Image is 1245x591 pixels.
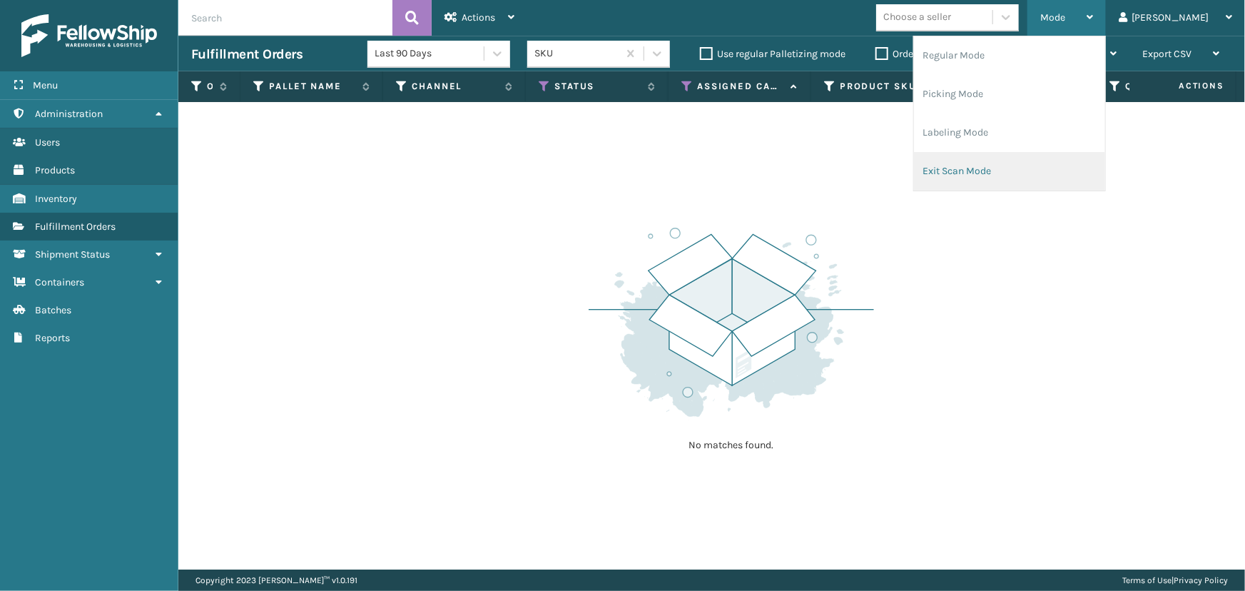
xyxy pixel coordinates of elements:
span: Batches [35,304,71,316]
div: SKU [534,46,619,61]
span: Administration [35,108,103,120]
span: Actions [1134,74,1233,98]
span: Shipment Status [35,248,110,261]
label: Product SKU [840,80,926,93]
span: Inventory [35,193,77,205]
span: Mode [1040,11,1065,24]
label: Assigned Carrier Service [697,80,783,93]
label: Channel [412,80,498,93]
a: Privacy Policy [1174,575,1228,585]
li: Labeling Mode [914,113,1105,152]
label: Quantity [1125,80,1211,93]
p: Copyright 2023 [PERSON_NAME]™ v 1.0.191 [195,570,357,591]
span: Export CSV [1142,48,1191,60]
div: Last 90 Days [375,46,485,61]
label: Order Number [207,80,213,93]
label: Use regular Palletizing mode [700,48,845,60]
img: logo [21,14,157,57]
span: Containers [35,276,84,288]
span: Actions [462,11,495,24]
span: Fulfillment Orders [35,221,116,233]
label: Pallet Name [269,80,355,93]
span: Products [35,164,75,176]
div: | [1122,570,1228,591]
span: Menu [33,79,58,91]
li: Exit Scan Mode [914,152,1105,191]
label: Status [554,80,641,93]
div: Choose a seller [883,10,951,25]
a: Terms of Use [1122,575,1172,585]
h3: Fulfillment Orders [191,46,303,63]
li: Regular Mode [914,36,1105,75]
span: Users [35,136,60,148]
label: Orders to be shipped [DATE] [875,48,1014,60]
span: Reports [35,332,70,344]
li: Picking Mode [914,75,1105,113]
